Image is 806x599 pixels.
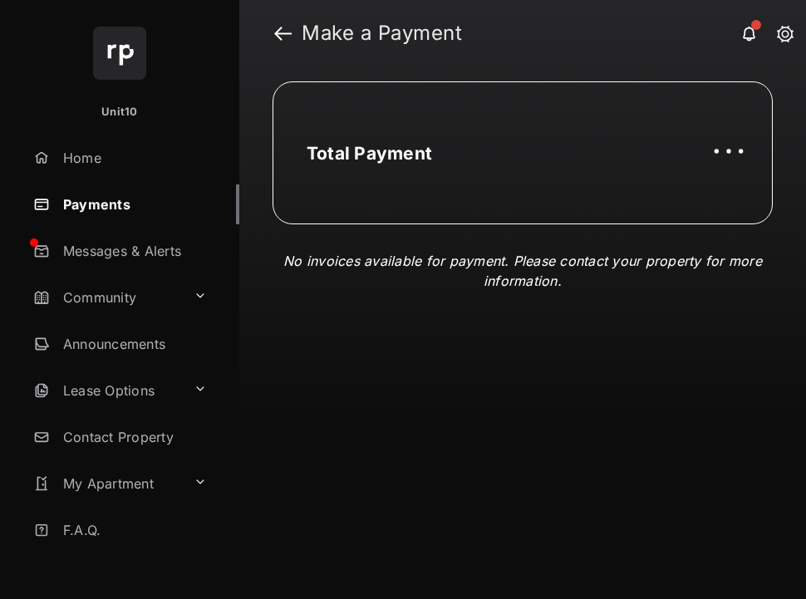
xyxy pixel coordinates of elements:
[93,27,146,80] img: svg+xml;base64,PHN2ZyB4bWxucz0iaHR0cDovL3d3dy53My5vcmcvMjAwMC9zdmciIHdpZHRoPSI2NCIgaGVpZ2h0PSI2NC...
[101,104,138,120] p: Unit10
[27,138,239,178] a: Home
[302,23,779,43] strong: Make a Payment
[27,510,239,550] a: F.A.Q.
[27,184,239,224] a: Payments
[307,143,432,164] h2: Total Payment
[27,324,239,364] a: Announcements
[27,231,239,271] a: Messages & Alerts
[27,277,187,317] a: Community
[27,417,239,457] a: Contact Property
[273,251,773,291] p: No invoices available for payment. Please contact your property for more information.
[27,557,214,597] a: Important Links
[27,371,187,410] a: Lease Options
[27,464,187,503] a: My Apartment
